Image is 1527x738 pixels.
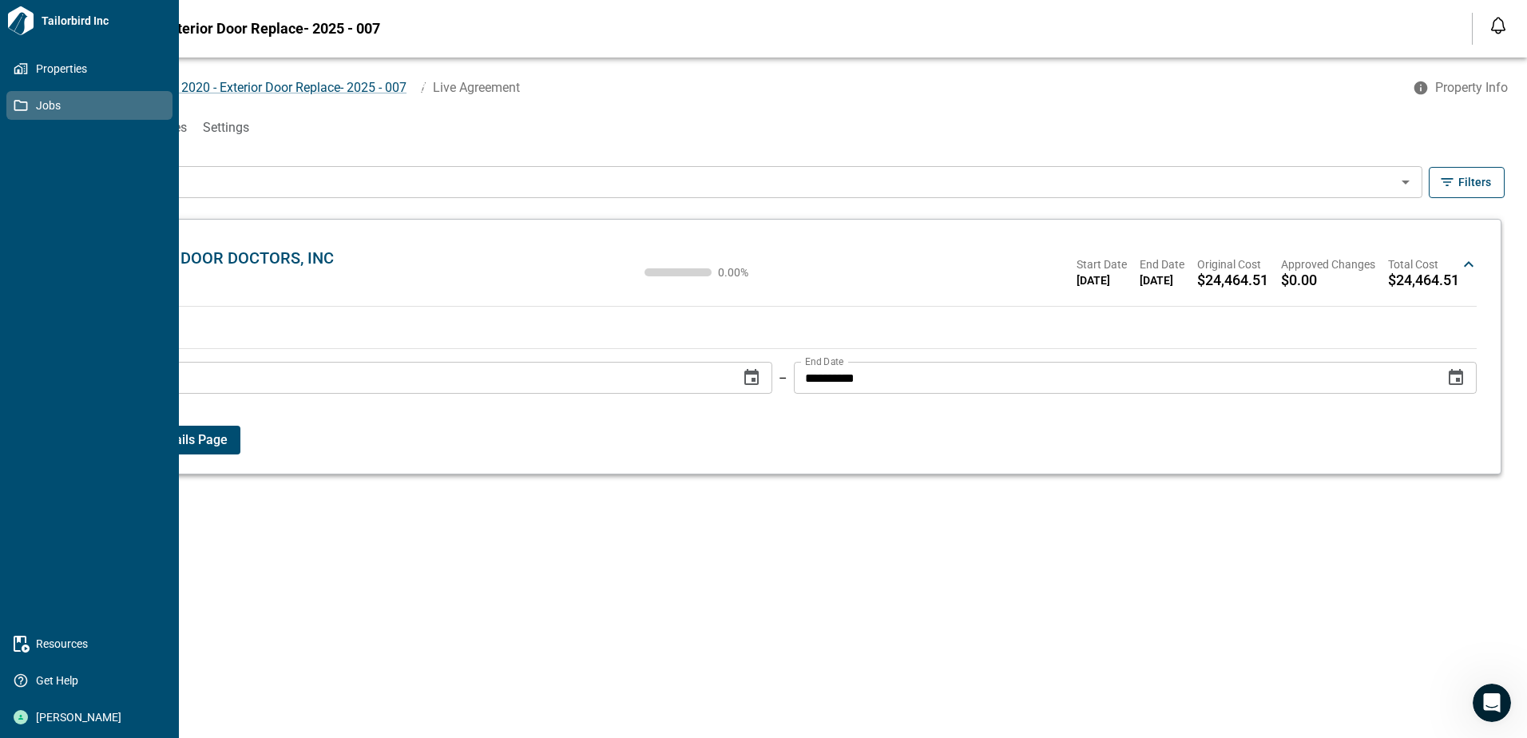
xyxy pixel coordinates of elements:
span: $24,464.51 [1388,272,1459,288]
p: – [779,369,787,387]
span: Original Cost [1197,256,1268,272]
span: Jobs [28,97,157,113]
span: $24,464.51 [1197,272,1268,288]
span: Total Cost [1388,256,1459,272]
span: Approved Changes [1281,256,1375,272]
iframe: Intercom live chat [1473,684,1511,722]
button: Property Info [1403,73,1521,102]
span: End Date [1140,256,1184,272]
span: Start Date [1077,256,1127,272]
span: NR-2248 2020 - Exterior Door Replace- 2025 - 007 [129,80,407,95]
span: Resources [28,636,157,652]
nav: breadcrumb [42,78,1403,97]
div: AUTOMATIC DOOR DOCTORS, INCNot Started0.00%Start Date[DATE]End Date[DATE]Original Cost$24,464.51A... [81,232,1485,296]
button: Open [1394,171,1417,193]
span: [PERSON_NAME] [28,709,157,725]
div: base tabs [42,109,1527,147]
span: Settings [203,120,249,136]
button: Filters [1429,167,1505,198]
span: 0.00 % [718,267,766,278]
span: Tailorbird Inc [35,13,173,29]
span: Property Info [1435,80,1508,96]
span: NR-2248 2020 - Exterior Door Replace- 2025 - 007 [58,21,380,37]
a: Jobs [6,91,173,120]
span: Live Agreement [433,80,520,95]
span: [DATE] [1140,272,1184,288]
span: Get Help [28,673,157,688]
span: [DATE] [1077,272,1127,288]
span: Properties [28,61,157,77]
span: Filters [1458,174,1491,190]
span: AUTOMATIC DOOR DOCTORS, INC [87,248,334,268]
a: Properties [6,54,173,83]
span: $0.00 [1281,272,1317,288]
label: End Date [805,355,843,368]
button: Open notification feed [1485,13,1511,38]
